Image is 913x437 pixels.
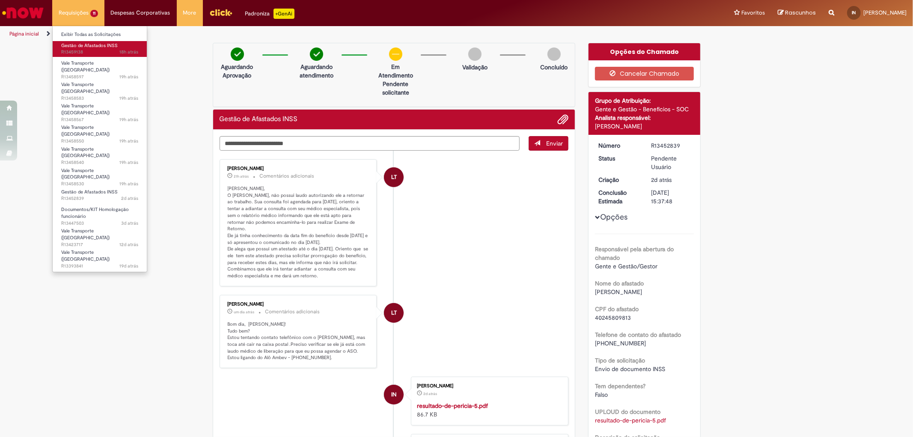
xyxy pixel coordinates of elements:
span: Falso [595,391,608,398]
time: 28/08/2025 15:11:13 [119,138,138,144]
div: R13452839 [651,141,691,150]
img: img-circle-grey.png [468,48,482,61]
button: Enviar [529,136,568,151]
div: 27/08/2025 14:37:45 [651,175,691,184]
time: 11/08/2025 09:06:46 [119,263,138,269]
img: check-circle-green.png [231,48,244,61]
span: Vale Transporte ([GEOGRAPHIC_DATA]) [61,228,110,241]
span: Requisições [59,9,89,17]
dt: Conclusão Estimada [592,188,645,205]
span: um dia atrás [234,309,255,315]
b: CPF do afastado [595,305,639,313]
span: Vale Transporte ([GEOGRAPHIC_DATA]) [61,103,110,116]
span: 19h atrás [119,138,138,144]
time: 28/08/2025 12:45:59 [234,174,249,179]
b: Nome do afastado [595,279,644,287]
img: click_logo_yellow_360x200.png [209,6,232,19]
div: Grupo de Atribuição: [595,96,694,105]
p: Bom dia, [PERSON_NAME]! Tudo bem? Estou tentando contato telefônico com o [PERSON_NAME], mas toca... [228,321,370,361]
ul: Trilhas de página [6,26,602,42]
time: 28/08/2025 15:08:46 [119,181,138,187]
span: R13393841 [61,263,138,270]
span: R13458567 [61,116,138,123]
img: check-circle-green.png [310,48,323,61]
span: Rascunhos [785,9,816,17]
p: [PERSON_NAME], O [PERSON_NAME], não possui laudo autorizando ele a retornar ao trabalho. Sua cons... [228,185,370,279]
span: More [183,9,196,17]
a: Aberto R13458550 : Vale Transporte (VT) [53,123,147,141]
a: Aberto R13458567 : Vale Transporte (VT) [53,101,147,120]
span: 21h atrás [234,174,249,179]
span: 12d atrás [119,241,138,248]
div: Analista responsável: [595,113,694,122]
div: Opções do Chamado [589,43,700,60]
span: 19h atrás [119,95,138,101]
span: R13423717 [61,241,138,248]
p: Aguardando Aprovação [217,62,258,80]
span: 11 [90,10,98,17]
a: Download de resultado-de-pericia-5.pdf [595,416,666,424]
small: Comentários adicionais [260,172,315,180]
h2: Gestão de Afastados INSS Histórico de tíquete [220,116,298,123]
b: Telefone de contato do afastado [595,331,681,339]
a: Aberto R13458530 : Vale Transporte (VT) [53,166,147,184]
div: Lucimara ThomasDaSilva [384,303,404,323]
span: Vale Transporte ([GEOGRAPHIC_DATA]) [61,60,110,73]
span: R13458583 [61,95,138,102]
span: R13458530 [61,181,138,187]
b: Responsável pela abertura do chamado [595,245,674,262]
a: Aberto R13423717 : Vale Transporte (VT) [53,226,147,245]
a: Página inicial [9,30,39,37]
div: 86.7 KB [417,401,559,419]
span: IN [852,10,856,15]
textarea: Digite sua mensagem aqui... [220,136,520,151]
span: 18h atrás [119,49,138,55]
a: Rascunhos [778,9,816,17]
p: Pendente solicitante [375,80,416,97]
button: Cancelar Chamado [595,67,694,80]
ul: Requisições [52,26,147,272]
span: R13458597 [61,74,138,80]
span: Gestão de Afastados INSS [61,189,118,195]
time: 28/08/2025 15:10:01 [119,159,138,166]
span: Vale Transporte ([GEOGRAPHIC_DATA]) [61,167,110,181]
span: 40245809813 [595,314,631,321]
a: Aberto R13458597 : Vale Transporte (VT) [53,59,147,77]
span: LT [391,303,397,323]
time: 18/08/2025 09:44:51 [119,241,138,248]
a: Aberto R13447503 : Documentos/KIT Homologação funcionário [53,205,147,223]
p: Aguardando atendimento [296,62,337,80]
div: Isabele Cristine Do Nascimento [384,385,404,404]
span: [PHONE_NUMBER] [595,339,646,347]
a: Aberto R13458583 : Vale Transporte (VT) [53,80,147,98]
time: 27/08/2025 14:37:13 [423,391,437,396]
p: Validação [462,63,488,71]
dt: Criação [592,175,645,184]
span: LT [391,167,397,187]
time: 28/08/2025 15:16:14 [119,74,138,80]
div: Padroniza [245,9,294,19]
a: Aberto R13452839 : Gestão de Afastados INSS [53,187,147,203]
a: Exibir Todas as Solicitações [53,30,147,39]
time: 28/08/2025 16:26:28 [119,49,138,55]
span: R13452839 [61,195,138,202]
span: R13458550 [61,138,138,145]
span: 19h atrás [119,116,138,123]
time: 28/08/2025 15:13:32 [119,116,138,123]
div: [DATE] 15:37:48 [651,188,691,205]
b: UPLOUD do documento [595,408,660,416]
span: R13458540 [61,159,138,166]
span: R13459138 [61,49,138,56]
p: +GenAi [274,9,294,19]
p: Concluído [540,63,568,71]
span: Enviar [546,140,563,147]
img: ServiceNow [1,4,45,21]
span: Vale Transporte ([GEOGRAPHIC_DATA]) [61,124,110,137]
span: 2d atrás [423,391,437,396]
time: 28/08/2025 09:51:08 [234,309,255,315]
span: 19d atrás [119,263,138,269]
b: Tem dependentes? [595,382,645,390]
span: 3d atrás [121,220,138,226]
span: Envio de documento INSS [595,365,665,373]
span: Gente e Gestão/Gestor [595,262,657,270]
